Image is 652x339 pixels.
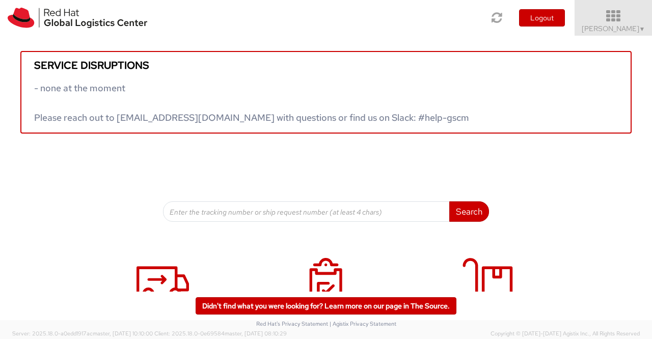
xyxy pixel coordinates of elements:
span: Copyright © [DATE]-[DATE] Agistix Inc., All Rights Reserved [491,330,640,338]
span: Client: 2025.18.0-0e69584 [154,330,287,337]
a: | Agistix Privacy Statement [330,320,396,327]
span: ▼ [639,25,645,33]
span: master, [DATE] 08:10:29 [225,330,287,337]
span: Server: 2025.18.0-a0edd1917ac [12,330,153,337]
span: [PERSON_NAME] [582,24,645,33]
input: Enter the tracking number or ship request number (at least 4 chars) [163,201,450,222]
img: rh-logistics-00dfa346123c4ec078e1.svg [8,8,147,28]
button: Logout [519,9,565,27]
a: Red Hat's Privacy Statement [256,320,328,327]
a: Didn't find what you were looking for? Learn more on our page in The Source. [196,297,456,315]
span: - none at the moment Please reach out to [EMAIL_ADDRESS][DOMAIN_NAME] with questions or find us o... [34,82,469,123]
h5: Service disruptions [34,60,618,71]
button: Search [449,201,489,222]
span: master, [DATE] 10:10:00 [93,330,153,337]
a: Service disruptions - none at the moment Please reach out to [EMAIL_ADDRESS][DOMAIN_NAME] with qu... [20,51,632,134]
